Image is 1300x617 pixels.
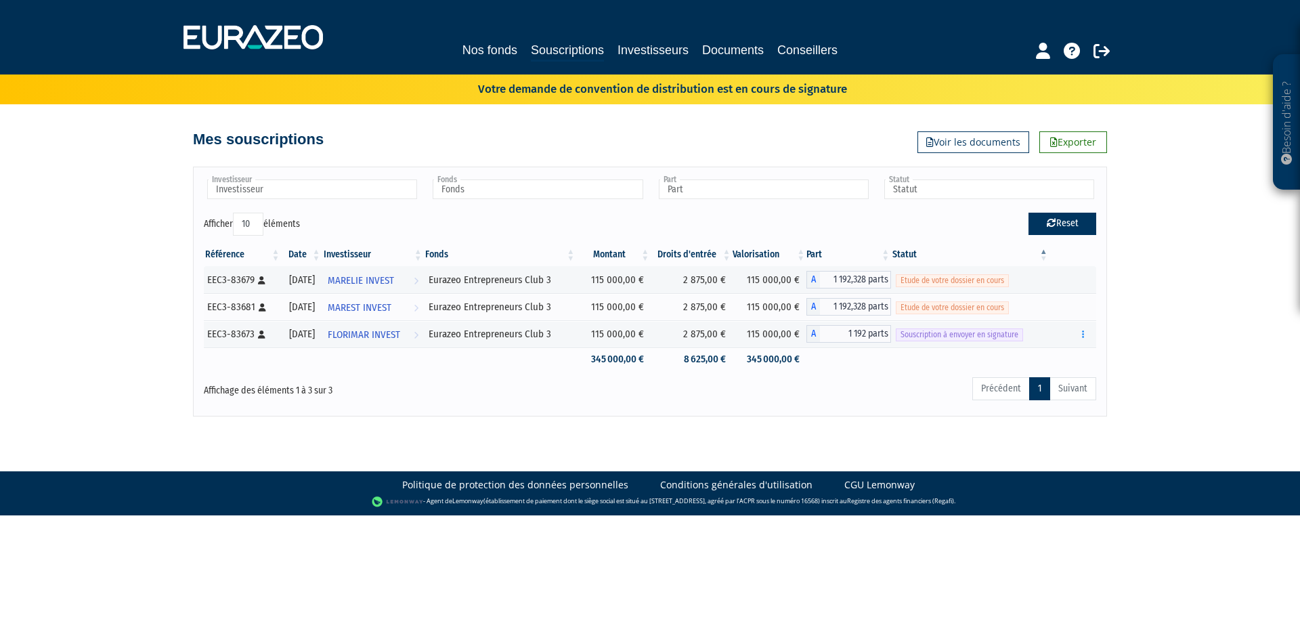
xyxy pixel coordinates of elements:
td: 345 000,00 € [576,347,651,371]
a: CGU Lemonway [844,478,915,492]
td: 2 875,00 € [651,320,732,347]
span: A [806,325,820,343]
span: Etude de votre dossier en cours [896,301,1009,314]
div: [DATE] [286,273,317,287]
th: Fonds: activer pour trier la colonne par ordre croissant [424,243,577,266]
i: Voir l'investisseur [414,322,418,347]
a: Voir les documents [917,131,1029,153]
img: logo-lemonway.png [372,495,424,509]
a: FLORIMAR INVEST [322,320,424,347]
div: A - Eurazeo Entrepreneurs Club 3 [806,298,891,316]
i: Voir l'investisseur [414,268,418,293]
span: MAREST INVEST [328,295,391,320]
div: EEC3-83679 [207,273,276,287]
a: 1 [1029,377,1050,400]
span: Etude de votre dossier en cours [896,274,1009,287]
a: Documents [702,41,764,60]
span: A [806,271,820,289]
p: Besoin d'aide ? [1279,62,1295,184]
button: Reset [1028,213,1096,234]
span: 1 192 parts [820,325,891,343]
div: Eurazeo Entrepreneurs Club 3 [429,327,572,341]
span: A [806,298,820,316]
div: EEC3-83673 [207,327,276,341]
th: Droits d'entrée: activer pour trier la colonne par ordre croissant [651,243,732,266]
td: 115 000,00 € [576,266,651,293]
a: Investisseurs [617,41,689,60]
th: Valorisation: activer pour trier la colonne par ordre croissant [733,243,807,266]
h4: Mes souscriptions [193,131,324,148]
td: 2 875,00 € [651,293,732,320]
span: FLORIMAR INVEST [328,322,400,347]
div: Affichage des éléments 1 à 3 sur 3 [204,376,564,398]
select: Afficheréléments [233,213,263,236]
a: MAREST INVEST [322,293,424,320]
span: 1 192,328 parts [820,298,891,316]
td: 115 000,00 € [733,266,807,293]
td: 115 000,00 € [576,320,651,347]
a: Souscriptions [531,41,604,62]
div: EEC3-83681 [207,300,276,314]
div: A - Eurazeo Entrepreneurs Club 3 [806,325,891,343]
td: 115 000,00 € [733,320,807,347]
th: Investisseur: activer pour trier la colonne par ordre croissant [322,243,424,266]
a: Conseillers [777,41,838,60]
td: 115 000,00 € [576,293,651,320]
div: A - Eurazeo Entrepreneurs Club 3 [806,271,891,289]
th: Référence : activer pour trier la colonne par ordre croissant [204,243,281,266]
th: Part: activer pour trier la colonne par ordre croissant [806,243,891,266]
i: [Français] Personne physique [258,331,265,339]
td: 2 875,00 € [651,266,732,293]
td: 8 625,00 € [651,347,732,371]
label: Afficher éléments [204,213,300,236]
a: Lemonway [452,496,483,505]
td: 345 000,00 € [733,347,807,371]
span: Souscription à envoyer en signature [896,328,1023,341]
div: Eurazeo Entrepreneurs Club 3 [429,273,572,287]
a: Registre des agents financiers (Regafi) [847,496,954,505]
a: Nos fonds [462,41,517,60]
span: MARELIE INVEST [328,268,394,293]
i: [Français] Personne physique [258,276,265,284]
img: 1732889491-logotype_eurazeo_blanc_rvb.png [183,25,323,49]
a: Conditions générales d'utilisation [660,478,812,492]
a: MARELIE INVEST [322,266,424,293]
th: Statut : activer pour trier la colonne par ordre d&eacute;croissant [891,243,1049,266]
td: 115 000,00 € [733,293,807,320]
p: Votre demande de convention de distribution est en cours de signature [439,78,847,98]
div: [DATE] [286,300,317,314]
div: Eurazeo Entrepreneurs Club 3 [429,300,572,314]
div: [DATE] [286,327,317,341]
th: Date: activer pour trier la colonne par ordre croissant [281,243,322,266]
th: Montant: activer pour trier la colonne par ordre croissant [576,243,651,266]
i: [Français] Personne physique [259,303,266,312]
span: 1 192,328 parts [820,271,891,289]
i: Voir l'investisseur [414,295,418,320]
div: - Agent de (établissement de paiement dont le siège social est situé au [STREET_ADDRESS], agréé p... [14,495,1286,509]
a: Politique de protection des données personnelles [402,478,628,492]
a: Exporter [1039,131,1107,153]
